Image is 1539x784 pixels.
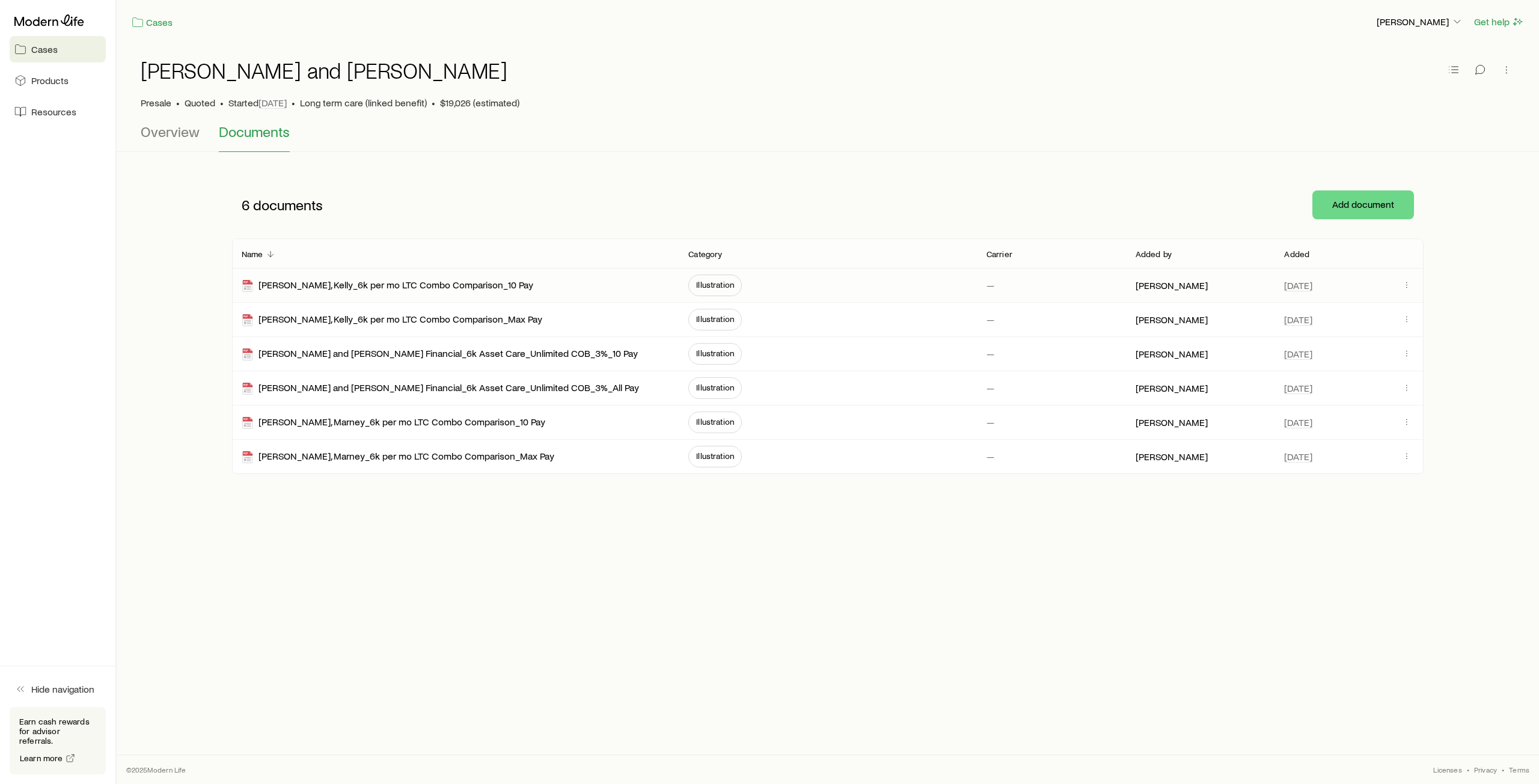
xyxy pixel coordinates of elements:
p: [PERSON_NAME] [1136,314,1208,326]
span: [DATE] [1284,416,1312,428]
p: Name [242,249,263,259]
span: Learn more [20,754,63,762]
span: [DATE] [259,97,287,109]
span: Illustration [696,451,734,461]
span: • [432,97,435,109]
span: [DATE] [1284,314,1312,326]
p: [PERSON_NAME] [1377,16,1463,28]
span: [DATE] [1284,279,1312,291]
span: Illustration [696,417,734,427]
p: Added by [1136,249,1172,259]
span: Quoted [185,97,215,109]
div: [PERSON_NAME] and [PERSON_NAME] Financial_6k Asset Care_Unlimited COB_3%_All Pay [242,381,639,395]
p: [PERSON_NAME] [1136,279,1208,291]
button: Get help [1473,15,1525,29]
span: • [1467,765,1469,774]
p: [PERSON_NAME] [1136,416,1208,428]
p: Presale [141,97,171,109]
p: [PERSON_NAME] [1136,451,1208,463]
span: [DATE] [1284,382,1312,394]
p: Added [1284,249,1309,259]
p: — [987,382,994,394]
span: • [1502,765,1504,774]
span: Illustration [696,348,734,358]
div: [PERSON_NAME] and [PERSON_NAME] Financial_6k Asset Care_Unlimited COB_3%_10 Pay [242,347,638,361]
p: Earn cash rewards for advisor referrals. [19,717,96,746]
span: • [292,97,295,109]
a: Products [10,67,106,94]
a: Cases [10,36,106,62]
a: Cases [131,16,173,29]
div: Case details tabs [141,123,1515,152]
a: Resources [10,99,106,125]
span: [DATE] [1284,451,1312,463]
p: — [987,314,994,326]
p: [PERSON_NAME] [1136,348,1208,360]
span: [DATE] [1284,348,1312,360]
a: Terms [1509,765,1529,774]
a: Licenses [1433,765,1461,774]
div: [PERSON_NAME], Marney_6k per mo LTC Combo Comparison_10 Pay [242,416,545,430]
p: Carrier [987,249,1012,259]
button: Hide navigation [10,676,106,702]
span: Cases [31,43,58,55]
span: documents [253,196,323,213]
span: Overview [141,123,200,140]
span: Resources [31,106,76,118]
p: — [987,451,994,463]
span: Illustration [696,280,734,290]
span: Illustration [696,383,734,392]
p: — [987,279,994,291]
div: [PERSON_NAME], Kelly_6k per mo LTC Combo Comparison_10 Pay [242,279,533,293]
span: Products [31,74,69,87]
span: • [220,97,224,109]
span: • [176,97,180,109]
button: [PERSON_NAME] [1376,15,1464,29]
div: [PERSON_NAME], Kelly_6k per mo LTC Combo Comparison_Max Pay [242,313,542,327]
p: [PERSON_NAME] [1136,382,1208,394]
span: Documents [219,123,290,140]
div: Earn cash rewards for advisor referrals.Learn more [10,707,106,774]
a: Privacy [1474,765,1497,774]
span: 6 [242,196,249,213]
p: Category [688,249,722,259]
p: Started [228,97,287,109]
span: Illustration [696,314,734,324]
p: — [987,416,994,428]
p: © 2025 Modern Life [126,765,186,774]
span: Hide navigation [31,683,94,695]
span: Long term care (linked benefit) [300,97,427,109]
button: Add document [1312,190,1414,219]
p: — [987,348,994,360]
div: [PERSON_NAME], Marney_6k per mo LTC Combo Comparison_Max Pay [242,450,554,464]
h1: [PERSON_NAME] and [PERSON_NAME] [141,58,507,82]
span: $19,026 (estimated) [440,97,519,109]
